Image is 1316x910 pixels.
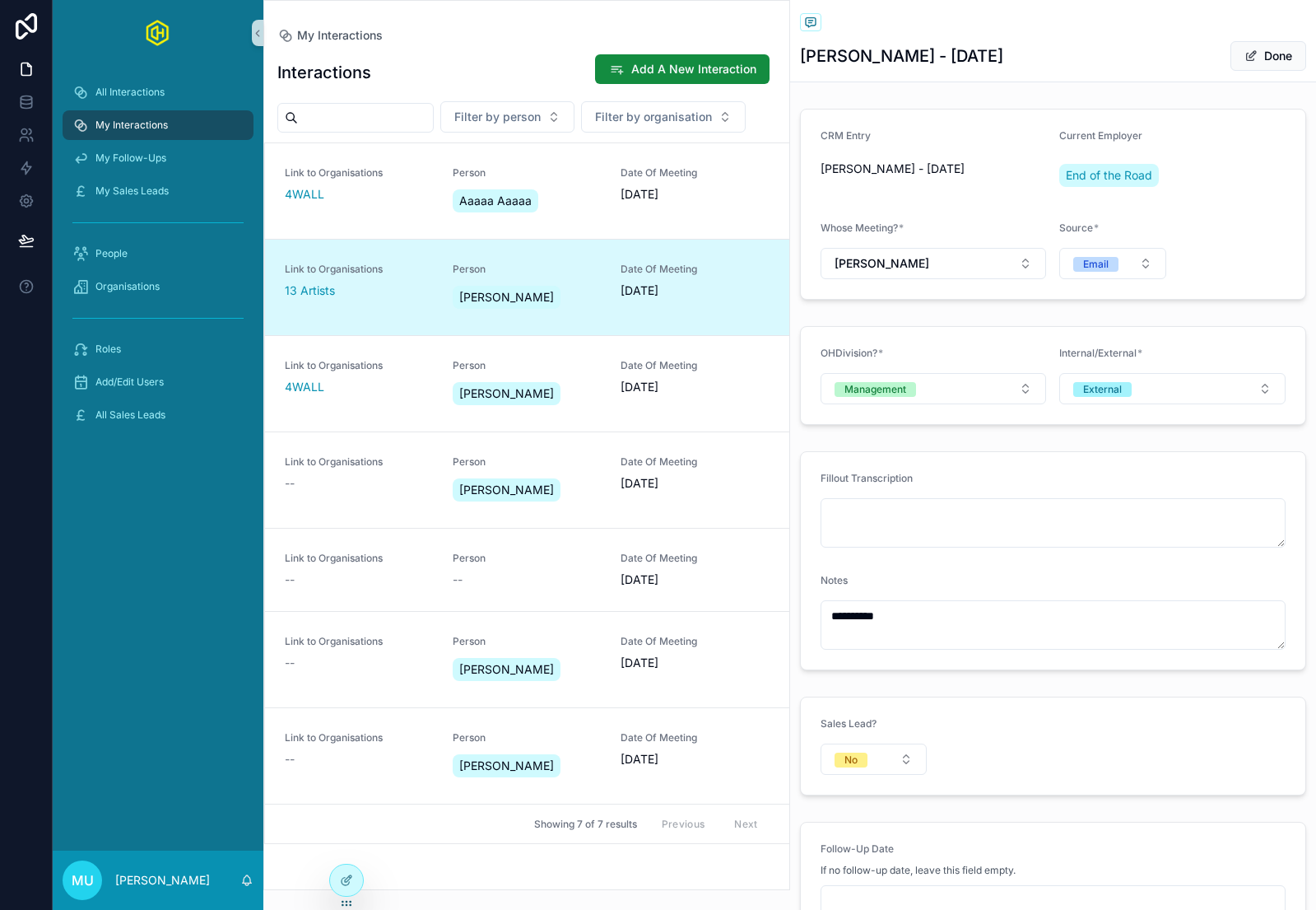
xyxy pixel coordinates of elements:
[277,61,371,84] h1: Interactions
[621,379,769,395] span: [DATE]
[453,359,601,372] span: Person
[285,475,295,492] span: --
[265,335,789,432] a: Link to Organisations4WALLPerson[PERSON_NAME]Date Of Meeting[DATE]
[459,482,554,498] span: [PERSON_NAME]
[265,611,789,707] a: Link to Organisations--Person[PERSON_NAME]Date Of Meeting[DATE]
[285,166,433,180] span: Link to Organisations
[621,655,769,671] span: [DATE]
[95,280,160,293] span: Organisations
[63,176,253,206] a: My Sales Leads
[631,61,756,77] span: Add A New Interaction
[95,247,128,260] span: People
[621,186,769,203] span: [DATE]
[265,143,789,239] a: Link to Organisations4WALLPersonAaaaa AaaaaDate Of Meeting[DATE]
[95,152,166,165] span: My Follow-Ups
[53,66,263,451] div: scrollable content
[63,272,253,301] a: Organisations
[63,239,253,268] a: People
[621,359,769,372] span: Date Of Meeting
[95,86,165,99] span: All Interactions
[621,263,769,276] span: Date Of Meeting
[285,751,295,768] span: --
[63,334,253,364] a: Roles
[285,186,324,203] a: 4WALL
[277,27,383,44] a: My Interactions
[821,744,927,775] button: Select Button
[265,528,789,611] a: Link to Organisations--Person--Date Of Meeting[DATE]
[621,166,769,180] span: Date Of Meeting
[285,455,433,469] span: Link to Organisations
[1059,222,1093,234] span: Source
[821,248,1047,279] button: Select Button
[285,572,295,588] span: --
[821,717,877,730] span: Sales Lead?
[285,359,433,372] span: Link to Organisations
[285,731,433,744] span: Link to Organisations
[63,143,253,173] a: My Follow-Ups
[63,110,253,140] a: My Interactions
[835,255,929,272] span: [PERSON_NAME]
[534,818,637,831] span: Showing 7 of 7 results
[621,282,769,299] span: [DATE]
[835,380,916,397] button: Unselect MANAGEMENT
[453,455,601,469] span: Person
[595,109,712,125] span: Filter by organisation
[453,635,601,648] span: Person
[115,872,210,889] p: [PERSON_NAME]
[459,193,532,209] span: Aaaaa Aaaaa
[265,432,789,528] a: Link to Organisations--Person[PERSON_NAME]Date Of Meeting[DATE]
[285,655,295,671] span: --
[285,552,433,565] span: Link to Organisations
[265,707,789,804] a: Link to Organisations--Person[PERSON_NAME]Date Of Meeting[DATE]
[285,282,335,299] a: 13 Artists
[453,572,463,588] span: --
[621,635,769,648] span: Date Of Meeting
[821,161,1047,177] span: [PERSON_NAME] - [DATE]
[1083,382,1122,397] div: External
[459,289,554,306] span: [PERSON_NAME]
[63,77,253,107] a: All Interactions
[95,376,164,389] span: Add/Edit Users
[297,27,383,44] span: My Interactions
[844,382,906,397] div: Management
[453,166,601,180] span: Person
[459,758,554,774] span: [PERSON_NAME]
[821,129,871,142] span: CRM Entry
[63,367,253,397] a: Add/Edit Users
[285,379,324,395] span: 4WALL
[1059,248,1165,279] button: Select Button
[95,343,121,356] span: Roles
[821,574,848,586] span: Notes
[95,119,168,132] span: My Interactions
[453,552,601,565] span: Person
[63,400,253,430] a: All Sales Leads
[1059,164,1159,187] a: End of the Road
[95,184,169,198] span: My Sales Leads
[821,222,898,234] span: Whose Meeting?
[821,842,894,855] span: Follow-Up Date
[1230,41,1306,71] button: Done
[821,373,1047,404] button: Select Button
[821,347,877,359] span: OHDivision?
[595,54,770,84] button: Add A New Interaction
[1066,167,1152,184] span: End of the Road
[1059,347,1137,359] span: Internal/External
[621,731,769,744] span: Date Of Meeting
[146,20,170,46] img: App logo
[821,864,1016,877] span: If no follow-up date, leave this field empty.
[459,661,554,678] span: [PERSON_NAME]
[621,552,769,565] span: Date Of Meeting
[285,635,433,648] span: Link to Organisations
[453,731,601,744] span: Person
[95,408,165,422] span: All Sales Leads
[621,751,769,768] span: [DATE]
[72,870,94,890] span: MU
[621,475,769,492] span: [DATE]
[621,572,769,588] span: [DATE]
[454,109,541,125] span: Filter by person
[1059,129,1142,142] span: Current Employer
[453,263,601,276] span: Person
[1059,373,1286,404] button: Select Button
